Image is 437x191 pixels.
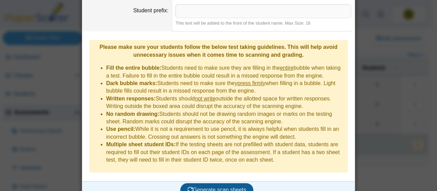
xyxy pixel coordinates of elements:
[106,80,344,95] li: Students need to make sure they when filling in a bubble. Light bubble fills could result in a mi...
[106,141,176,147] b: Multiple sheet student IDs:
[237,80,265,86] u: press firmly
[106,126,135,132] b: Use pencil:
[106,95,344,110] li: Students should outside the allotted space for written responses. Writing outside the boxed area ...
[133,8,168,13] label: Student prefix
[106,64,344,80] li: Students need to make sure they are filling in the bubble when taking a test. Failure to fill in ...
[106,141,344,164] li: If the testing sheets are not prefilled with student data, students are required to fill out thei...
[106,96,156,101] b: Written responses:
[106,65,161,71] b: Fill the entire bubble:
[99,44,337,57] b: Please make sure your students follow the below test taking guidelines. This will help avoid unne...
[195,96,215,101] u: not write
[280,65,294,71] u: entire
[106,110,344,126] li: Students should not be drawing random images or marks on the testing sheet. Random marks could di...
[106,125,344,141] li: While it is not a requirement to use pencil, it is always helpful when students fill in an incorr...
[175,20,351,26] div: This text will be added to the front of the student name. Max Size: 16
[106,111,159,117] b: No random drawing:
[106,80,157,86] b: Dark bubble marks:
